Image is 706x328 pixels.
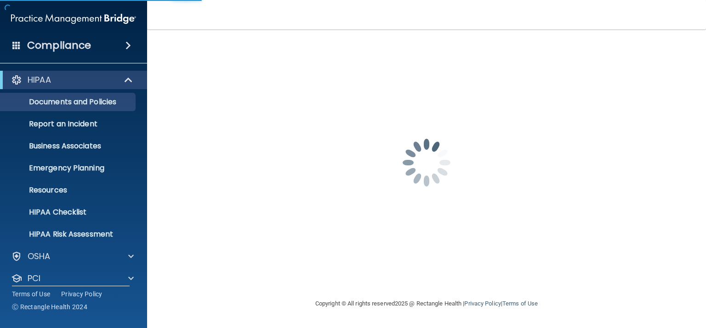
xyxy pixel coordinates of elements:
[11,10,136,28] img: PMB logo
[381,117,473,209] img: spinner.e123f6fc.gif
[6,186,131,195] p: Resources
[464,300,501,307] a: Privacy Policy
[61,289,102,299] a: Privacy Policy
[28,273,40,284] p: PCI
[11,74,133,85] a: HIPAA
[11,273,134,284] a: PCI
[27,39,91,52] h4: Compliance
[28,74,51,85] p: HIPAA
[6,97,131,107] p: Documents and Policies
[11,251,134,262] a: OSHA
[259,289,594,318] div: Copyright © All rights reserved 2025 @ Rectangle Health | |
[6,230,131,239] p: HIPAA Risk Assessment
[6,208,131,217] p: HIPAA Checklist
[6,119,131,129] p: Report an Incident
[502,300,538,307] a: Terms of Use
[12,302,87,311] span: Ⓒ Rectangle Health 2024
[28,251,51,262] p: OSHA
[12,289,50,299] a: Terms of Use
[6,141,131,151] p: Business Associates
[6,164,131,173] p: Emergency Planning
